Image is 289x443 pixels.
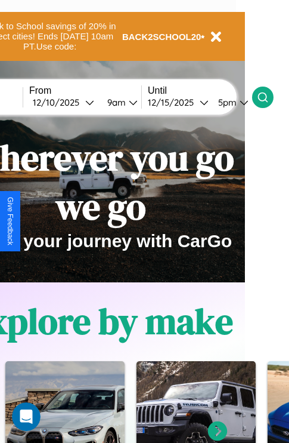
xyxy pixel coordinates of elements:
div: 12 / 10 / 2025 [33,97,85,108]
button: 5pm [209,96,252,109]
div: 12 / 15 / 2025 [148,97,200,108]
div: 5pm [212,97,240,108]
div: 9am [101,97,129,108]
iframe: Intercom live chat [12,402,41,431]
b: BACK2SCHOOL20 [122,32,201,42]
button: 9am [98,96,141,109]
label: From [29,85,141,96]
label: Until [148,85,252,96]
div: Give Feedback [6,197,14,245]
button: 12/10/2025 [29,96,98,109]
